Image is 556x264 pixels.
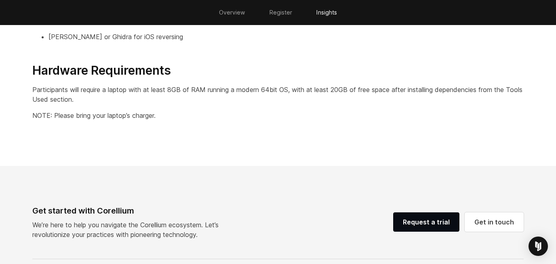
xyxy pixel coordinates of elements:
p: [PERSON_NAME] or Ghidra for iOS reversing [48,32,524,42]
div: Get started with Corellium [32,205,239,217]
p: We’re here to help you navigate the Corellium ecosystem. Let’s revolutionize your practices with ... [32,220,239,239]
p: NOTE: Please bring your laptop’s charger. [32,111,524,120]
p: Participants will require a laptop with at least 8GB of RAM running a modern 64bit OS, with at le... [32,85,524,104]
a: Get in touch [465,212,524,232]
h3: Hardware Requirements [32,48,524,78]
div: Open Intercom Messenger [529,237,548,256]
a: Request a trial [393,212,459,232]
